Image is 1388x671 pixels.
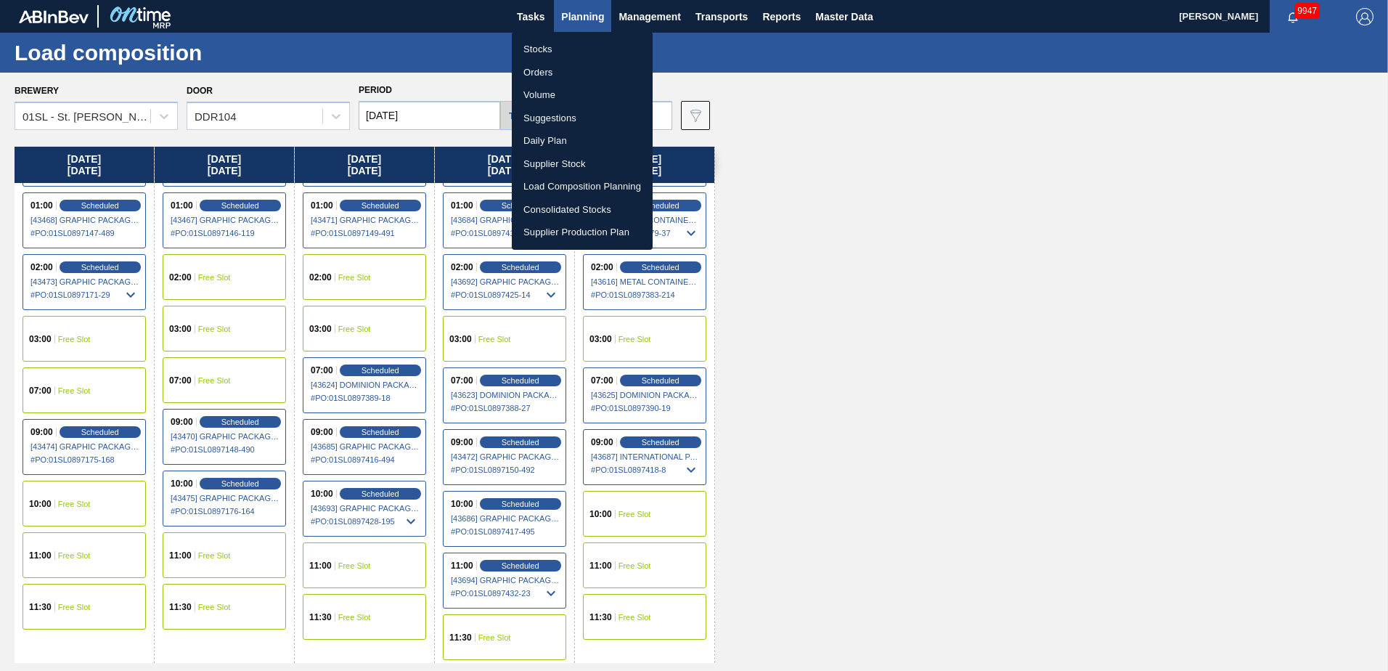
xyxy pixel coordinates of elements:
a: Orders [512,61,653,84]
a: Stocks [512,38,653,61]
a: Supplier Production Plan [512,221,653,244]
a: Suggestions [512,107,653,130]
a: Supplier Stock [512,152,653,176]
a: Daily Plan [512,129,653,152]
a: Volume [512,84,653,107]
a: Consolidated Stocks [512,198,653,221]
a: Load Composition Planning [512,175,653,198]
